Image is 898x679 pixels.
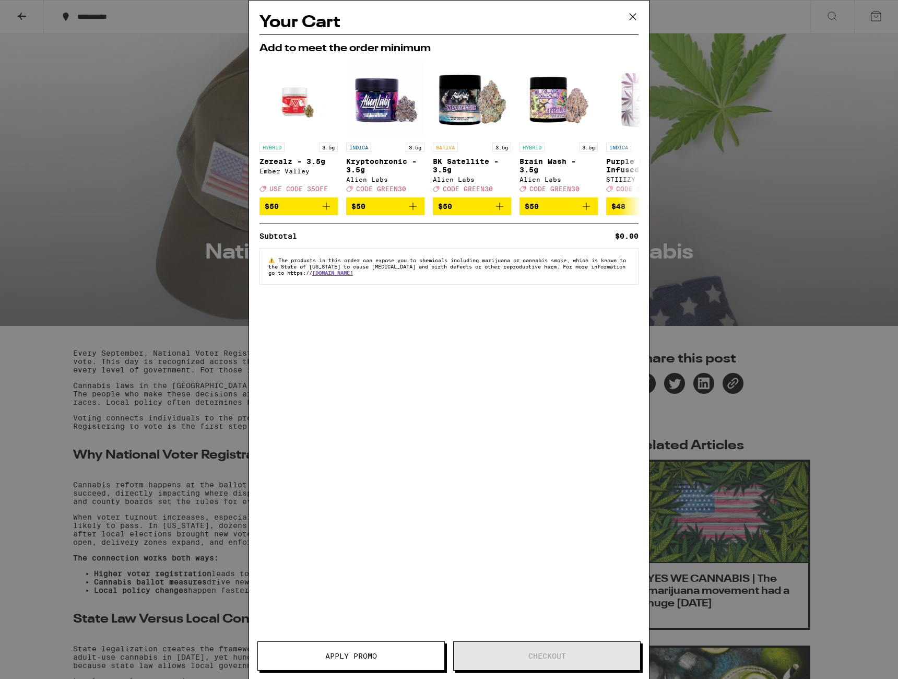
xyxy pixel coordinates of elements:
[259,59,338,197] a: Open page for Zerealz - 3.5g from Ember Valley
[265,202,279,210] span: $50
[351,202,365,210] span: $50
[443,185,493,192] span: CODE GREEN30
[259,168,338,174] div: Ember Valley
[346,197,424,215] button: Add to bag
[453,641,641,671] button: Checkout
[528,652,566,660] span: Checkout
[525,202,539,210] span: $50
[325,652,377,660] span: Apply Promo
[519,176,598,183] div: Alien Labs
[269,185,328,192] span: USE CODE 35OFF
[519,59,598,197] a: Open page for Brain Wash - 3.5g from Alien Labs
[259,157,338,166] p: Zerealz - 3.5g
[606,176,684,183] div: STIIIZY
[259,59,338,137] img: Ember Valley - Zerealz - 3.5g
[346,59,424,197] a: Open page for Kryptochronic - 3.5g from Alien Labs
[259,232,304,240] div: Subtotal
[433,143,458,152] p: SATIVA
[406,143,424,152] p: 3.5g
[519,157,598,174] p: Brain Wash - 3.5g
[606,143,631,152] p: INDICA
[257,641,445,671] button: Apply Promo
[433,157,511,174] p: BK Satellite - 3.5g
[529,185,580,192] span: CODE GREEN30
[579,143,598,152] p: 3.5g
[6,7,75,16] span: Hi. Need any help?
[356,185,406,192] span: CODE GREEN30
[346,143,371,152] p: INDICA
[492,143,511,152] p: 3.5g
[433,59,511,137] img: Alien Labs - BK Satellite - 3.5g
[268,257,278,263] span: ⚠️
[611,202,625,210] span: $48
[606,197,684,215] button: Add to bag
[312,270,353,276] a: [DOMAIN_NAME]
[606,59,684,137] img: STIIIZY - Purple Punch Infused - 7g
[259,43,639,54] h2: Add to meet the order minimum
[606,59,684,197] a: Open page for Purple Punch Infused - 7g from STIIIZY
[616,185,666,192] span: CODE GREEN30
[606,157,684,174] p: Purple Punch Infused - 7g
[615,232,639,240] div: $0.00
[519,59,598,137] img: Alien Labs - Brain Wash - 3.5g
[346,59,424,137] img: Alien Labs - Kryptochronic - 3.5g
[346,157,424,174] p: Kryptochronic - 3.5g
[259,11,639,34] h2: Your Cart
[433,59,511,197] a: Open page for BK Satellite - 3.5g from Alien Labs
[319,143,338,152] p: 3.5g
[259,197,338,215] button: Add to bag
[433,176,511,183] div: Alien Labs
[519,197,598,215] button: Add to bag
[519,143,545,152] p: HYBRID
[268,257,626,276] span: The products in this order can expose you to chemicals including marijuana or cannabis smoke, whi...
[438,202,452,210] span: $50
[433,197,511,215] button: Add to bag
[346,176,424,183] div: Alien Labs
